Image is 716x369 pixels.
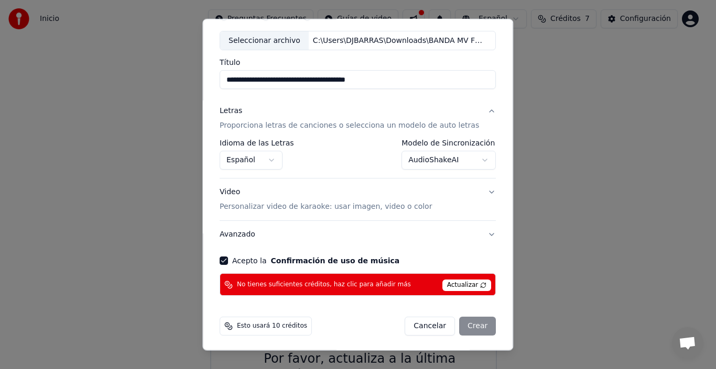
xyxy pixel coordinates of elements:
div: Letras [220,106,242,116]
button: LetrasProporciona letras de canciones o selecciona un modelo de auto letras [220,97,496,139]
span: Esto usará 10 créditos [237,322,307,330]
label: URL [316,12,330,19]
label: Idioma de las Letras [220,139,294,147]
button: Acepto la [271,257,400,264]
button: Avanzado [220,221,496,248]
span: No tienes suficientes créditos, haz clic para añadir más [237,281,411,289]
div: Video [220,187,432,212]
div: Seleccionar archivo [220,31,309,50]
span: Actualizar [442,279,492,291]
button: VideoPersonalizar video de karaoke: usar imagen, video o color [220,178,496,220]
div: LetrasProporciona letras de canciones o selecciona un modelo de auto letras [220,139,496,178]
label: Modelo de Sincronización [402,139,496,147]
p: Personalizar video de karaoke: usar imagen, video o color [220,202,432,212]
label: Acepto la [232,257,399,264]
label: Video [274,12,295,19]
p: Proporciona letras de canciones o selecciona un modelo de auto letras [220,120,479,131]
button: Cancelar [405,317,455,336]
label: Audio [232,12,253,19]
div: C:\Users\DJBARRAS\Downloads\BANDA MV FT [PERSON_NAME] - EL PAJARILLO.mp4 [309,35,487,46]
label: Título [220,59,496,66]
